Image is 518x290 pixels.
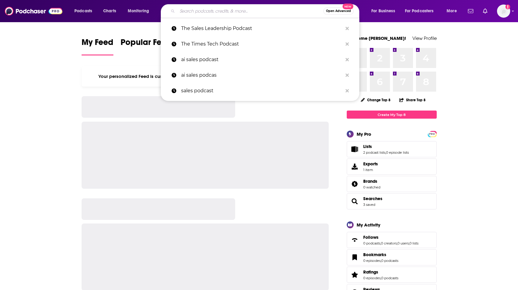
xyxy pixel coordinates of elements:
[323,7,354,15] button: Open AdvancedNew
[363,269,398,275] a: Ratings
[442,6,464,16] button: open menu
[497,4,510,18] img: User Profile
[5,5,62,17] img: Podchaser - Follow, Share and Rate Podcasts
[412,35,437,41] a: View Profile
[347,267,437,283] span: Ratings
[70,6,100,16] button: open menu
[381,241,397,245] a: 0 creators
[181,36,343,52] p: The Times Tech Podcast
[357,222,380,228] div: My Activity
[405,7,434,15] span: For Podcasters
[347,176,437,192] span: Brands
[82,66,329,87] div: Your personalized Feed is curated based on the Podcasts, Creators, Users, and Lists that you Follow.
[363,259,381,263] a: 0 episodes
[367,6,403,16] button: open menu
[357,131,371,137] div: My Pro
[347,249,437,265] span: Bookmarks
[349,271,361,279] a: Ratings
[349,145,361,153] a: Lists
[349,180,361,188] a: Brands
[363,276,381,280] a: 0 episodes
[343,4,353,9] span: New
[397,241,397,245] span: ,
[363,252,386,257] span: Bookmarks
[363,252,398,257] a: Bookmarks
[181,67,343,83] p: ai sales podcas
[181,52,343,67] p: ai sales podcast
[177,6,323,16] input: Search podcasts, credits, & more...
[349,253,361,262] a: Bookmarks
[363,235,418,240] a: Follows
[429,132,436,136] span: PRO
[161,83,359,99] a: sales podcast
[386,150,409,155] a: 0 episode lists
[363,161,378,167] span: Exports
[347,193,437,209] span: Searches
[363,144,409,149] a: Lists
[363,185,380,189] a: 0 watched
[363,196,382,201] a: Searches
[363,150,385,155] a: 2 podcast lists
[363,168,378,172] span: 1 item
[363,235,379,240] span: Follows
[371,7,395,15] span: For Business
[347,111,437,119] a: Create My Top 8
[363,179,380,184] a: Brands
[363,203,375,207] a: 3 saved
[363,269,378,275] span: Ratings
[82,37,113,55] a: My Feed
[380,241,381,245] span: ,
[381,259,398,263] a: 0 podcasts
[349,197,361,206] a: Searches
[74,7,92,15] span: Podcasts
[401,6,442,16] button: open menu
[181,21,343,36] p: The Sales Leadership Podcast
[349,236,361,244] a: Follows
[121,37,172,55] a: Popular Feed
[347,141,437,157] span: Lists
[397,241,409,245] a: 0 users
[447,7,457,15] span: More
[363,179,377,184] span: Brands
[161,67,359,83] a: ai sales podcas
[481,6,490,16] a: Show notifications dropdown
[363,144,372,149] span: Lists
[124,6,157,16] button: open menu
[82,37,113,51] span: My Feed
[161,21,359,36] a: The Sales Leadership Podcast
[347,35,406,41] a: Welcome [PERSON_NAME]!
[349,162,361,171] span: Exports
[103,7,116,15] span: Charts
[128,7,149,15] span: Monitoring
[505,4,510,9] svg: Add a profile image
[381,276,398,280] a: 0 podcasts
[161,36,359,52] a: The Times Tech Podcast
[181,83,343,99] p: sales podcast
[326,10,351,13] span: Open Advanced
[121,37,172,51] span: Popular Feed
[466,6,476,16] a: Show notifications dropdown
[357,96,394,104] button: Change Top 8
[347,158,437,175] a: Exports
[409,241,418,245] a: 0 lists
[409,241,409,245] span: ,
[497,4,510,18] span: Logged in as Marketing09
[497,4,510,18] button: Show profile menu
[166,4,365,18] div: Search podcasts, credits, & more...
[99,6,120,16] a: Charts
[161,52,359,67] a: ai sales podcast
[363,241,380,245] a: 0 podcasts
[347,232,437,248] span: Follows
[399,94,426,106] button: Share Top 8
[429,132,436,136] a: PRO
